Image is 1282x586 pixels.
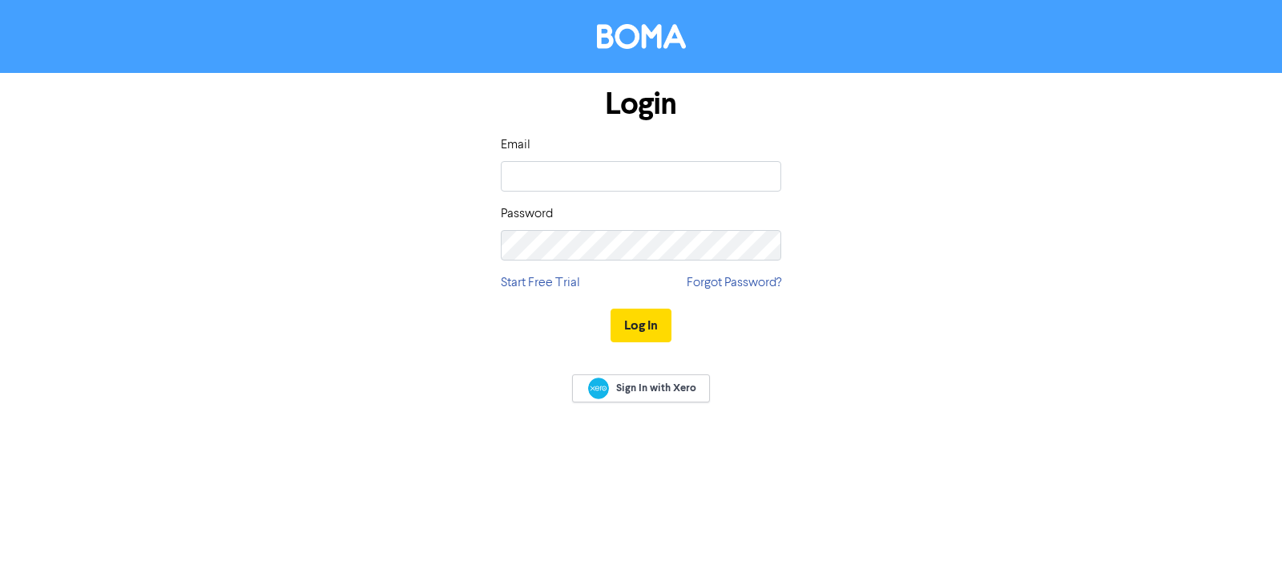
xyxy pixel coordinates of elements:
[501,135,530,155] label: Email
[611,309,671,342] button: Log In
[572,374,710,402] a: Sign In with Xero
[501,86,781,123] h1: Login
[597,24,686,49] img: BOMA Logo
[687,273,781,293] a: Forgot Password?
[616,381,696,395] span: Sign In with Xero
[501,273,580,293] a: Start Free Trial
[501,204,553,224] label: Password
[588,378,609,399] img: Xero logo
